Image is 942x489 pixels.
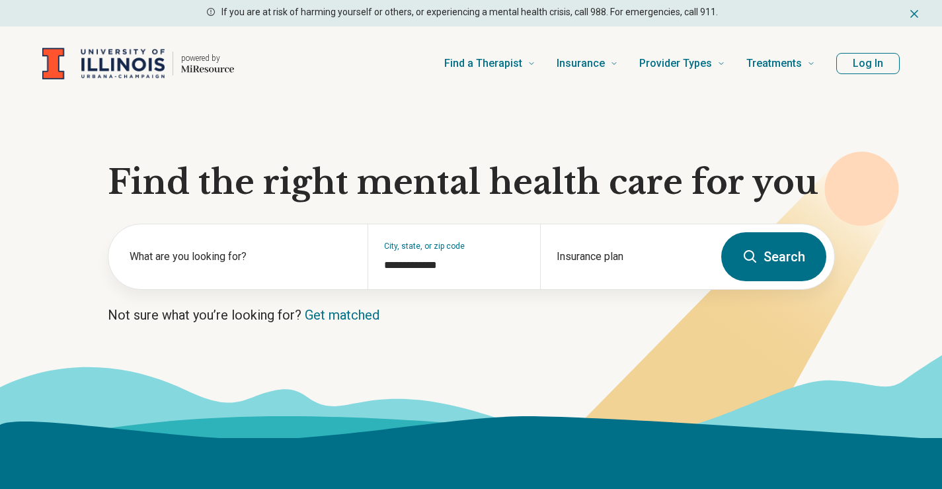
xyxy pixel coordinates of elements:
span: Provider Types [639,54,712,73]
span: Insurance [557,54,605,73]
a: Insurance [557,37,618,90]
span: Find a Therapist [444,54,522,73]
p: If you are at risk of harming yourself or others, or experiencing a mental health crisis, call 98... [221,5,718,19]
label: What are you looking for? [130,249,352,265]
button: Search [721,232,826,281]
a: Get matched [305,307,379,323]
p: powered by [181,53,234,64]
button: Dismiss [908,5,921,21]
a: Home page [42,42,234,85]
button: Log In [836,53,900,74]
p: Not sure what you’re looking for? [108,306,835,324]
span: Treatments [746,54,802,73]
a: Provider Types [639,37,725,90]
h1: Find the right mental health care for you [108,163,835,202]
a: Treatments [746,37,815,90]
a: Find a Therapist [444,37,535,90]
